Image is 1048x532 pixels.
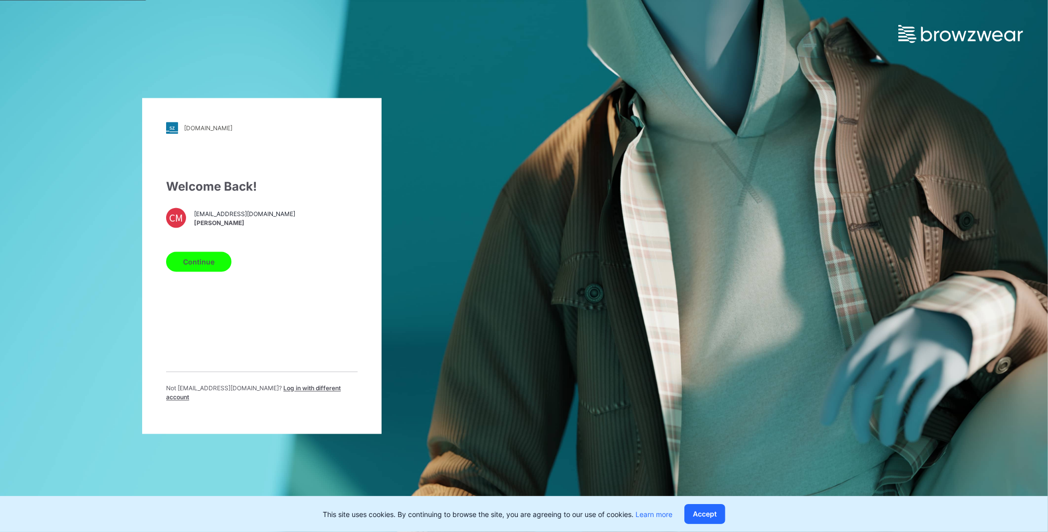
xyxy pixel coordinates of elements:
[184,124,232,132] div: [DOMAIN_NAME]
[166,208,186,228] div: CM
[166,384,358,402] p: Not [EMAIL_ADDRESS][DOMAIN_NAME] ?
[323,509,672,520] p: This site uses cookies. By continuing to browse the site, you are agreeing to our use of cookies.
[635,510,672,519] a: Learn more
[194,219,295,228] span: [PERSON_NAME]
[898,25,1023,43] img: browzwear-logo.e42bd6dac1945053ebaf764b6aa21510.svg
[166,252,231,272] button: Continue
[166,122,358,134] a: [DOMAIN_NAME]
[684,504,725,524] button: Accept
[166,122,178,134] img: stylezone-logo.562084cfcfab977791bfbf7441f1a819.svg
[194,210,295,219] span: [EMAIL_ADDRESS][DOMAIN_NAME]
[166,178,358,196] div: Welcome Back!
